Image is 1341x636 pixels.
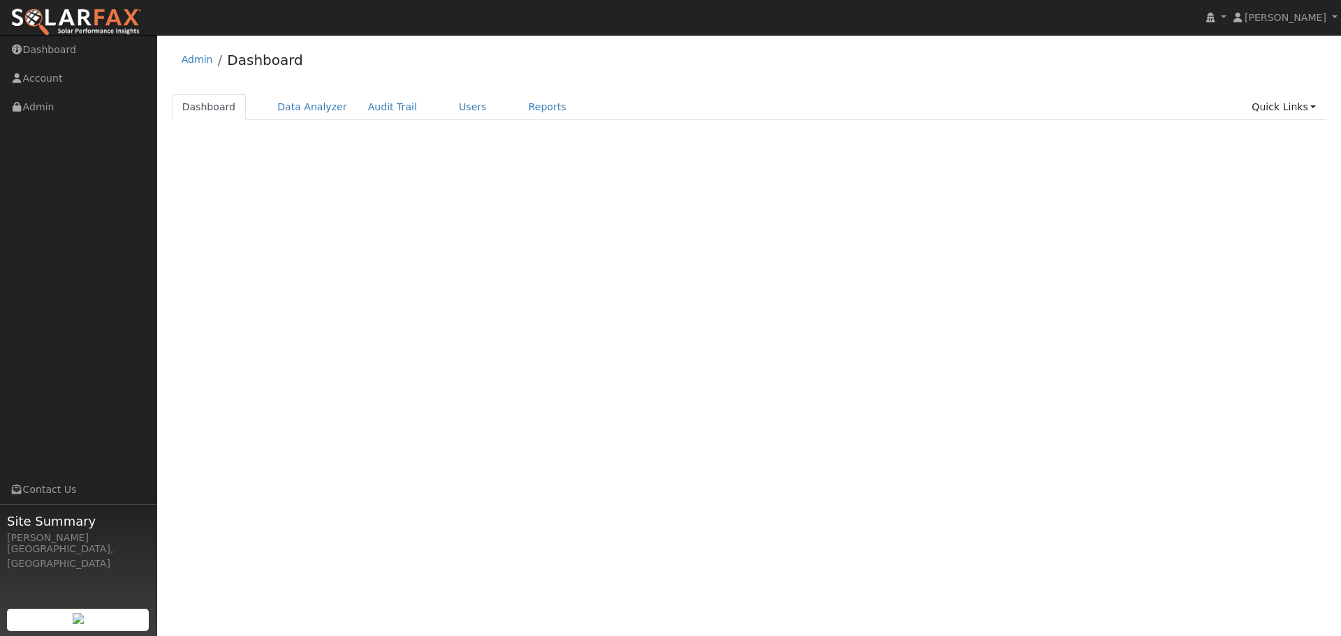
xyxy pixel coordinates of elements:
a: Audit Trail [358,94,427,120]
img: SolarFax [10,8,142,37]
img: retrieve [73,613,84,624]
a: Dashboard [172,94,247,120]
div: [GEOGRAPHIC_DATA], [GEOGRAPHIC_DATA] [7,542,149,571]
a: Quick Links [1241,94,1326,120]
span: [PERSON_NAME] [1245,12,1326,23]
a: Admin [182,54,213,65]
a: Dashboard [227,52,303,68]
span: Site Summary [7,512,149,531]
div: [PERSON_NAME] [7,531,149,545]
a: Data Analyzer [267,94,358,120]
a: Users [448,94,497,120]
a: Reports [518,94,577,120]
